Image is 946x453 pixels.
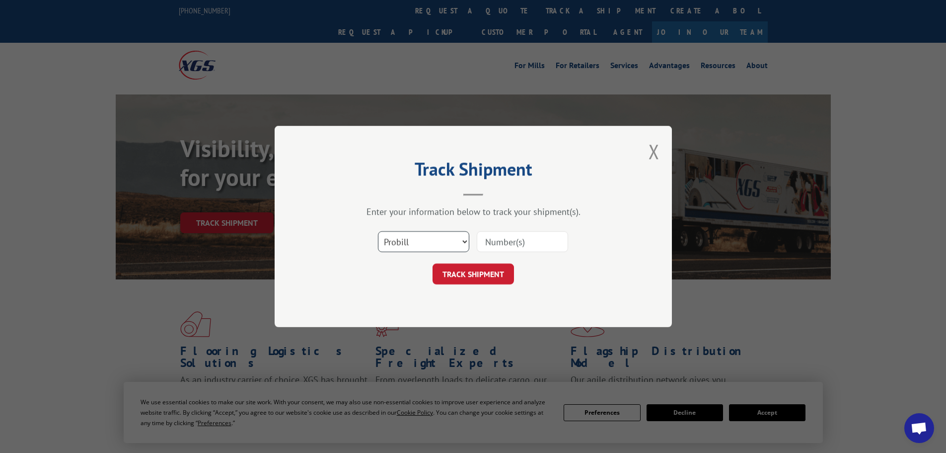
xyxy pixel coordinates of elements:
[324,162,622,181] h2: Track Shipment
[477,231,568,252] input: Number(s)
[433,264,514,284] button: TRACK SHIPMENT
[904,413,934,443] div: Open chat
[324,206,622,217] div: Enter your information below to track your shipment(s).
[649,138,659,165] button: Close modal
